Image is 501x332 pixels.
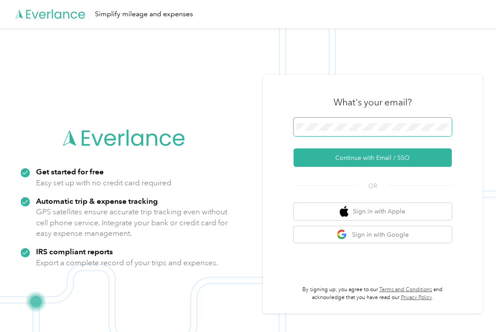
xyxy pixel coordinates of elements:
[294,148,452,167] button: Continue with Email / SSO
[36,257,218,268] p: Export a complete record of your trips and expenses.
[294,226,452,243] button: google logoSign in with Google
[36,206,228,239] p: GPS satellites ensure accurate trip tracking even without cell phone service. Integrate your bank...
[36,177,171,188] p: Easy set up with no credit card required
[36,196,158,206] strong: Automatic trip & expense tracking
[294,286,452,301] p: By signing up, you agree to our and acknowledge that you have read our .
[95,9,193,20] div: Simplify mileage and expenses
[337,229,348,240] img: google logo
[357,181,388,191] span: OR
[340,206,349,217] img: apple logo
[334,96,412,108] h3: What's your email?
[401,294,432,301] a: Privacy Policy
[36,167,104,176] strong: Get started for free
[294,203,452,220] button: apple logoSign in with Apple
[379,286,432,293] a: Terms and Conditions
[36,247,113,256] strong: IRS compliant reports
